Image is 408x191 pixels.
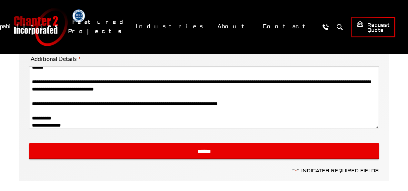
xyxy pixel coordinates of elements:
[13,8,68,46] a: Chapter 2 Incorporated
[29,53,82,64] label: Additional Details
[351,17,395,37] a: Request Quote
[356,21,390,34] span: Request Quote
[258,20,316,33] a: Contact
[333,21,345,33] button: Search
[213,20,255,33] a: About
[132,20,210,33] a: Industries
[319,21,331,33] a: Call Us
[68,15,128,38] a: Featured Projects
[292,167,379,174] p: " " indicates required fields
